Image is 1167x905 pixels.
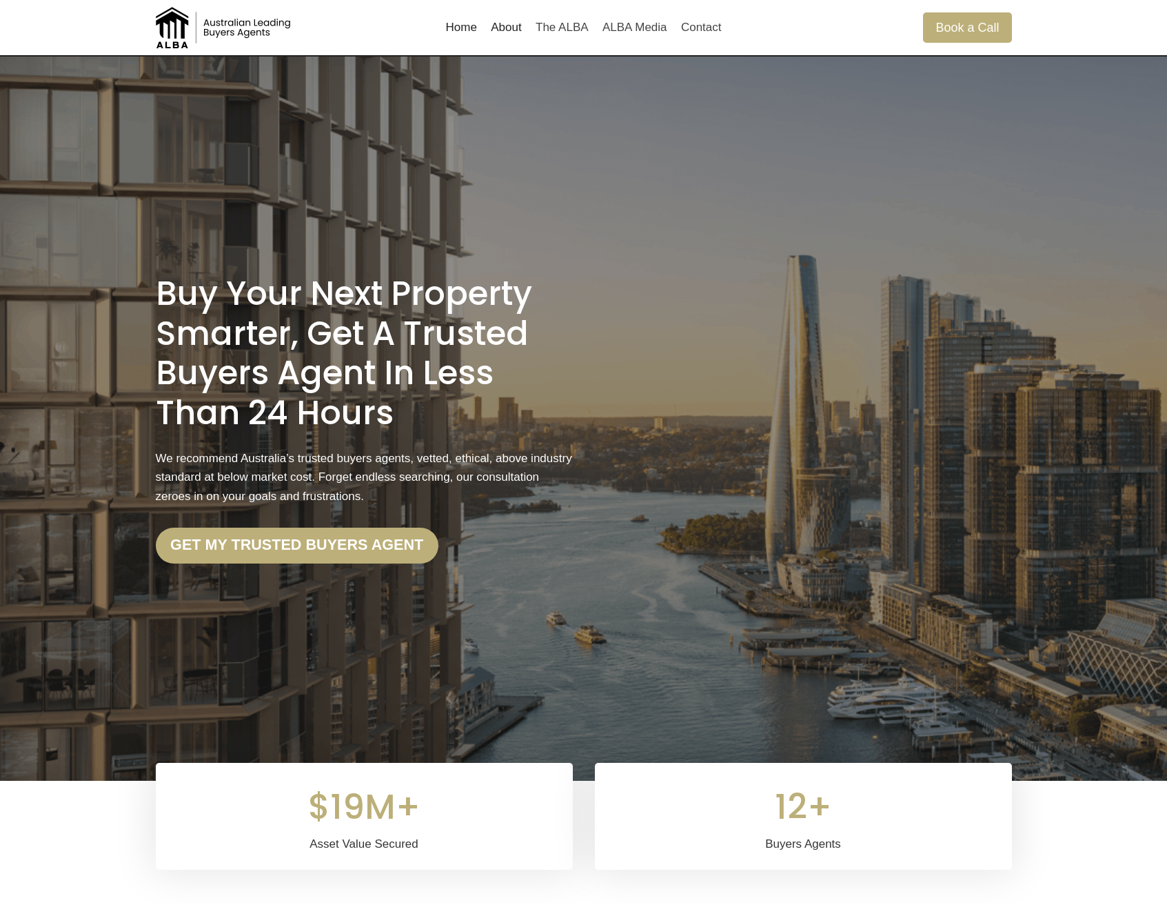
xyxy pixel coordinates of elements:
[596,11,674,44] a: ALBA Media
[529,11,596,44] a: The ALBA
[156,528,438,564] a: Get my trusted Buyers Agent
[611,779,995,835] div: 12+
[172,779,556,835] div: $19M+
[172,835,556,853] div: Asset Value Secured
[438,11,484,44] a: Home
[611,835,995,853] div: Buyers Agents
[923,12,1011,42] a: Book a Call
[170,536,423,553] strong: Get my trusted Buyers Agent
[438,11,728,44] nav: Primary Navigation
[156,449,573,506] p: We recommend Australia’s trusted buyers agents, vetted, ethical, above industry standard at below...
[156,274,573,432] h1: Buy Your Next Property Smarter, Get a Trusted Buyers Agent in less than 24 Hours
[674,11,729,44] a: Contact
[484,11,529,44] a: About
[156,7,294,48] img: Australian Leading Buyers Agents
